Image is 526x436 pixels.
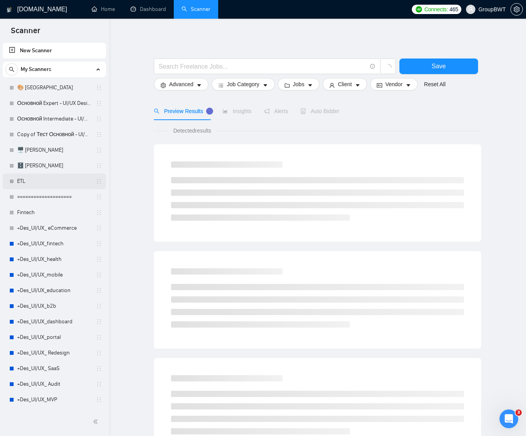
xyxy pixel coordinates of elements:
[96,194,102,200] span: holder
[300,108,306,114] span: robot
[500,409,518,428] iframe: Intercom live chat
[424,80,445,89] a: Reset All
[7,4,12,16] img: logo
[17,267,91,283] a: +Des_UI/UX_mobile
[218,82,224,88] span: bars
[323,78,367,90] button: userClientcaret-down
[168,126,217,135] span: Detected results
[159,62,367,71] input: Search Freelance Jobs...
[370,64,375,69] span: info-circle
[17,189,91,205] a: ====================
[338,80,352,89] span: Client
[385,80,402,89] span: Vendor
[222,108,251,114] span: Insights
[96,116,102,122] span: holder
[96,85,102,91] span: holder
[96,225,102,231] span: holder
[96,381,102,387] span: holder
[17,236,91,252] a: +Des_UI/UX_fintech
[307,82,313,88] span: caret-down
[5,25,46,41] span: Scanner
[17,376,91,392] a: +Des_UI/UX_ Audit
[17,220,91,236] a: +Des_UI/UX_ eCommerce
[17,111,91,127] a: Основной Intermediate - UI/UX Designer
[96,147,102,153] span: holder
[96,287,102,294] span: holder
[96,131,102,138] span: holder
[300,108,339,114] span: Auto Bidder
[264,108,270,114] span: notification
[17,252,91,267] a: +Des_UI/UX_health
[182,6,210,12] a: searchScanner
[510,6,523,12] a: setting
[96,272,102,278] span: holder
[92,6,115,12] a: homeHome
[17,80,91,96] a: 🎨 [GEOGRAPHIC_DATA]
[96,163,102,169] span: holder
[17,142,91,158] a: 🖥️ [PERSON_NAME]
[17,174,91,189] a: ETL
[264,108,288,114] span: Alerts
[96,397,102,403] span: holder
[96,319,102,325] span: holder
[17,96,91,111] a: Основной Expert - UI/UX Designer
[370,78,418,90] button: idcardVendorcaret-down
[96,365,102,372] span: holder
[227,80,259,89] span: Job Category
[450,5,458,14] span: 465
[17,283,91,298] a: +Des_UI/UX_education
[96,334,102,340] span: holder
[222,108,228,114] span: area-chart
[17,298,91,314] a: +Des_UI/UX_b2b
[96,178,102,184] span: holder
[212,78,274,90] button: barsJob Categorycaret-down
[284,82,290,88] span: folder
[154,108,210,114] span: Preview Results
[377,82,382,88] span: idcard
[17,205,91,220] a: Fintech
[96,100,102,106] span: holder
[17,345,91,361] a: +Des_UI/UX_ Redesign
[515,409,522,416] span: 3
[355,82,360,88] span: caret-down
[96,303,102,309] span: holder
[432,61,446,71] span: Save
[385,64,392,71] span: loading
[399,58,478,74] button: Save
[21,62,51,77] span: My Scanners
[293,80,305,89] span: Jobs
[206,108,213,115] div: Tooltip anchor
[17,361,91,376] a: +Des_UI/UX_ SaaS
[93,418,101,425] span: double-left
[263,82,268,88] span: caret-down
[468,7,473,12] span: user
[96,350,102,356] span: holder
[510,3,523,16] button: setting
[154,78,208,90] button: settingAdvancedcaret-down
[278,78,320,90] button: folderJobscaret-down
[17,392,91,408] a: +Des_UI/UX_MVP
[96,209,102,216] span: holder
[17,314,91,330] a: +Des_UI/UX_dashboard
[424,5,448,14] span: Connects:
[169,80,193,89] span: Advanced
[17,158,91,174] a: 🗄️ [PERSON_NAME]
[329,82,335,88] span: user
[154,108,159,114] span: search
[17,330,91,345] a: +Des_UI/UX_portal
[161,82,166,88] span: setting
[17,127,91,142] a: Copy of Тест Основной - UI/UX Designer
[6,67,18,72] span: search
[131,6,166,12] a: dashboardDashboard
[96,241,102,247] span: holder
[5,63,18,76] button: search
[406,82,411,88] span: caret-down
[3,43,106,58] li: New Scanner
[96,256,102,262] span: holder
[416,6,422,12] img: upwork-logo.png
[9,43,100,58] a: New Scanner
[196,82,202,88] span: caret-down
